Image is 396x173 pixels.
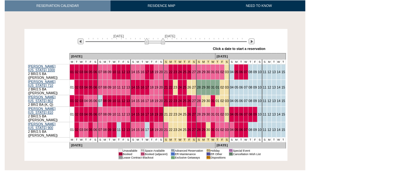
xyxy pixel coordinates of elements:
a: 12 [267,128,271,132]
td: T [116,60,121,64]
a: 08 [103,128,107,132]
a: 12 [121,85,125,89]
a: 02 [220,70,224,74]
a: 21 [164,85,168,89]
a: 31 [211,128,215,132]
td: Christmas [177,60,182,64]
a: 04 [230,70,234,74]
a: 17 [145,112,149,116]
a: 23 [173,112,177,116]
a: 07 [98,128,102,132]
a: 30 [206,112,210,116]
td: W [145,60,149,64]
a: 15 [136,85,140,89]
td: W [276,60,281,64]
a: 06 [239,112,243,116]
td: T [107,60,112,64]
td: New Year's [210,60,215,64]
a: 15 [281,70,285,74]
td: M [136,60,140,64]
a: 04 [84,70,88,74]
a: 26 [187,99,191,103]
td: New Year's [220,60,224,64]
a: 09 [253,99,257,103]
a: 12 [267,99,271,103]
td: New Year's [201,60,206,64]
a: 12 [121,112,125,116]
a: 10 [112,112,116,116]
a: 01 [70,85,74,89]
td: 2 BR/2.5 BA ([PERSON_NAME]) [28,107,70,122]
td: S [93,60,98,64]
td: T [149,60,154,64]
a: 10 [112,70,116,74]
a: 14 [131,85,135,89]
a: 27 [192,128,196,132]
a: 11 [117,70,121,74]
a: 30 [206,70,210,74]
a: 03 [225,99,229,103]
td: 2 BR/2.5 BA ([PERSON_NAME]) [28,122,70,138]
a: 06 [239,85,243,89]
a: 31 [211,99,215,103]
a: 27 [192,112,196,116]
td: Christmas [192,60,196,64]
a: 05 [89,70,92,74]
a: 06 [93,112,97,116]
a: 05 [234,70,238,74]
a: 20 [159,128,163,132]
a: 13 [272,128,276,132]
a: 17 [145,85,149,89]
a: 08 [249,99,252,103]
a: 12 [121,128,125,132]
a: 26 [187,128,191,132]
a: 15 [136,99,140,103]
a: 23 [173,85,177,89]
a: 14 [131,128,135,132]
a: 01 [70,70,74,74]
a: 03 [225,70,229,74]
a: 14 [277,112,280,116]
div: Click a date to start a reservation [213,47,265,51]
td: New Year's [224,60,229,64]
a: 06 [239,128,243,132]
td: 2 BR/2 BA (K, Q) [28,95,70,107]
a: 14 [277,99,280,103]
a: 09 [253,128,257,132]
a: 03 [80,99,83,103]
a: 29 [202,99,205,103]
a: 24 [178,112,182,116]
a: 18 [150,70,154,74]
a: 01 [216,99,219,103]
a: 07 [244,128,248,132]
a: 16 [141,85,144,89]
td: S [126,60,131,64]
a: 17 [145,128,149,132]
a: 07 [244,112,248,116]
td: T [84,60,88,64]
a: 14 [277,128,280,132]
a: 06 [239,70,243,74]
a: 14 [131,112,135,116]
a: 04 [230,128,234,132]
a: 01 [216,85,219,89]
a: 21 [164,99,168,103]
a: 08 [249,85,252,89]
td: F [253,60,257,64]
a: NEED TO KNOW [212,0,305,11]
a: 06 [93,85,97,89]
a: 16 [141,99,144,103]
a: 03 [225,112,229,116]
a: 18 [150,112,154,116]
a: 15 [281,85,285,89]
td: New Year's [196,60,201,64]
td: S [229,60,234,64]
a: 06 [93,128,97,132]
a: 01 [216,70,219,74]
td: T [84,138,88,142]
a: 07 [98,85,102,89]
a: 08 [249,128,252,132]
a: 13 [126,112,130,116]
a: [PERSON_NAME] [US_STATE] 900 [28,122,56,130]
a: 01 [70,112,74,116]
